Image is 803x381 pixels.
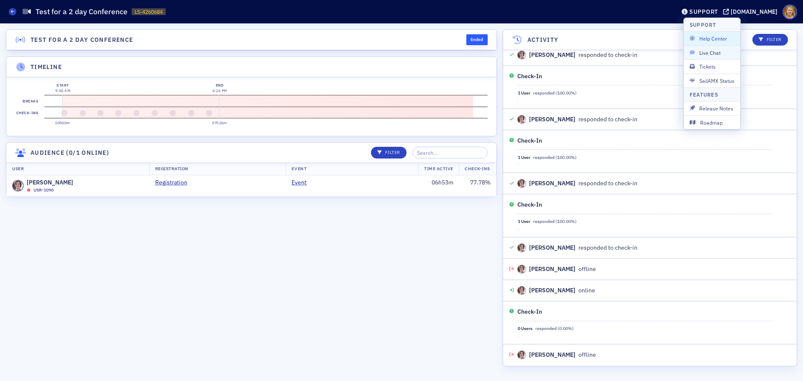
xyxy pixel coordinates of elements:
[33,187,54,194] span: USR-1090
[36,7,128,17] h1: Test for a 2 day Conference
[690,77,734,84] span: SailAMX Status
[517,200,542,209] div: Check-In
[690,91,718,98] h4: Features
[517,286,595,295] div: online
[517,136,542,145] div: Check-In
[684,59,740,73] button: Tickets
[689,8,718,15] div: Support
[535,325,574,332] span: responded ( 0.00 %)
[377,149,400,156] p: Filter
[517,265,596,274] div: offline
[529,243,575,252] div: [PERSON_NAME]
[212,120,227,125] time: 07h26m
[459,175,496,197] td: 77.78 %
[527,36,559,44] h4: Activity
[529,51,575,59] div: [PERSON_NAME]
[529,265,575,274] div: [PERSON_NAME]
[529,286,575,295] div: [PERSON_NAME]
[690,63,734,70] span: Tickets
[690,21,716,28] h4: Support
[371,147,407,159] button: Filter
[517,115,637,124] div: responded to check-in
[55,88,70,93] time: 9:00 AM
[27,178,73,187] span: [PERSON_NAME]
[783,5,797,19] span: Profile
[529,350,575,359] div: [PERSON_NAME]
[518,325,532,332] span: 0 Users
[723,9,780,15] button: [DOMAIN_NAME]
[731,8,777,15] div: [DOMAIN_NAME]
[684,102,740,115] button: Release Notes
[286,163,418,175] th: Event
[517,51,637,59] div: responded to check-in
[518,218,530,225] span: 1 User
[690,49,734,56] span: Live Chat
[517,179,637,188] div: responded to check-in
[533,90,577,97] span: responded ( 100.00 %)
[466,34,488,45] div: Ended
[31,63,62,72] h4: Timeline
[517,350,596,359] div: offline
[21,95,40,107] label: Breaks
[690,105,734,112] span: Release Notes
[752,34,788,46] button: Filter
[518,90,530,97] span: 1 User
[517,307,542,316] div: Check-In
[759,36,782,43] p: Filter
[135,8,163,15] span: LS-4260684
[690,35,734,42] span: Help Center
[517,243,637,252] div: responded to check-in
[529,115,575,124] div: [PERSON_NAME]
[684,115,740,129] button: Roadmap
[517,72,542,81] div: Check-In
[412,147,488,159] input: Search…
[155,178,194,187] a: Registration
[212,88,227,93] time: 4:26 PM
[459,163,496,175] th: Check-Ins
[149,163,286,175] th: Registration
[418,163,459,175] th: Time Active
[55,120,70,125] time: 00h00m
[518,154,530,161] span: 1 User
[31,148,109,157] h4: Audience (0/1 online)
[6,163,149,175] th: User
[533,218,577,225] span: responded ( 100.00 %)
[529,179,575,188] div: [PERSON_NAME]
[533,154,577,161] span: responded ( 100.00 %)
[292,178,313,187] a: Event
[15,107,40,119] label: Check-ins
[27,188,31,192] div: Error
[418,175,459,197] td: 06h53m
[684,74,740,87] button: SailAMX Status
[684,32,740,45] button: Help Center
[690,119,734,126] span: Roadmap
[31,36,133,44] h4: Test for a 2 day Conference
[684,46,740,59] button: Live Chat
[212,82,227,88] div: End
[55,82,70,88] div: Start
